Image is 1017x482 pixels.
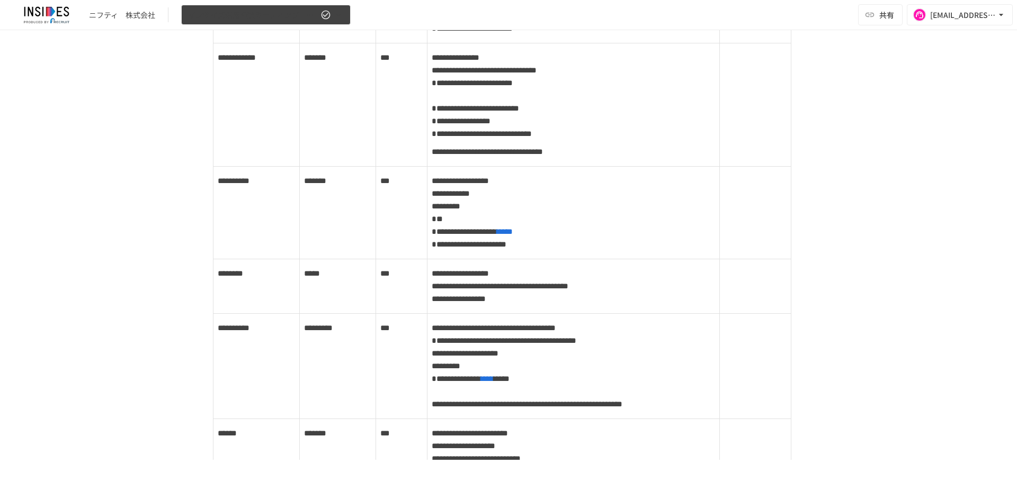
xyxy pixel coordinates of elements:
[13,6,81,23] img: JmGSPSkPjKwBq77AtHmwC7bJguQHJlCRQfAXtnx4WuV
[858,4,903,25] button: 共有
[181,5,351,25] button: インサイズ活用推進ミーティング ～３回目～
[89,10,155,21] div: ニフティ 株式会社
[930,8,996,22] div: [EMAIL_ADDRESS][DOMAIN_NAME]
[188,8,318,22] span: インサイズ活用推進ミーティング ～３回目～
[879,9,894,21] span: 共有
[907,4,1013,25] button: [EMAIL_ADDRESS][DOMAIN_NAME]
